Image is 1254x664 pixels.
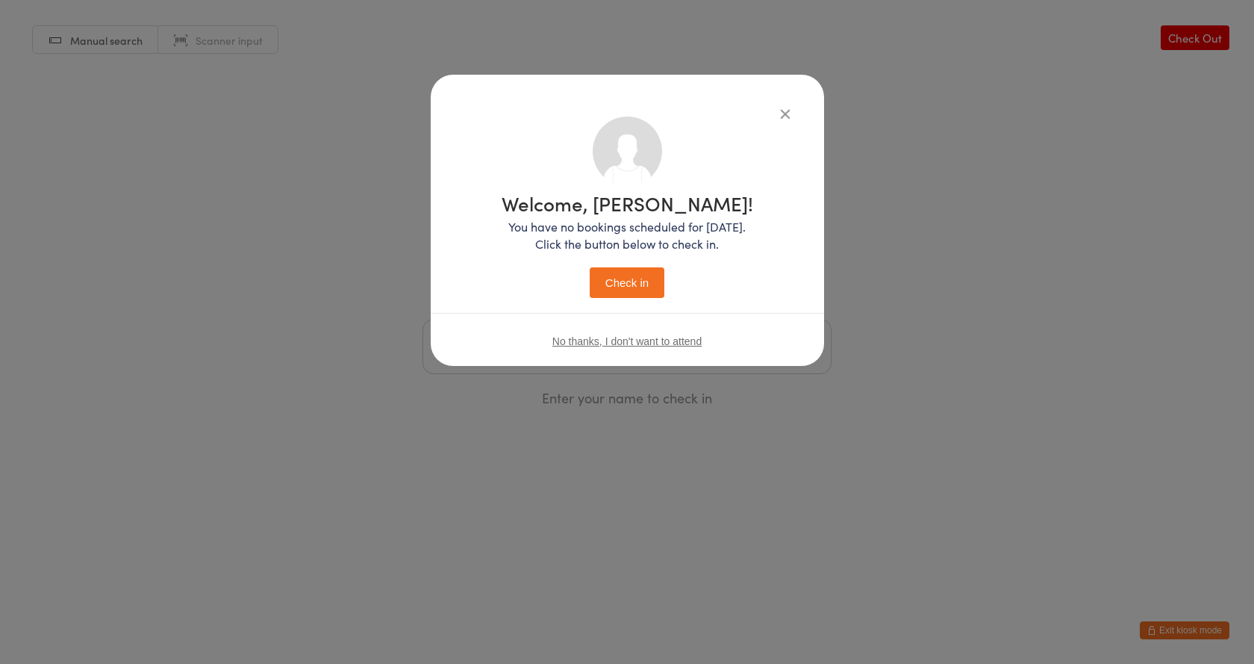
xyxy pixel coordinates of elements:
h1: Welcome, [PERSON_NAME]! [502,193,753,213]
button: Check in [590,267,664,298]
img: no_photo.png [593,117,662,186]
button: No thanks, I don't want to attend [552,335,702,347]
p: You have no bookings scheduled for [DATE]. Click the button below to check in. [502,218,753,252]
